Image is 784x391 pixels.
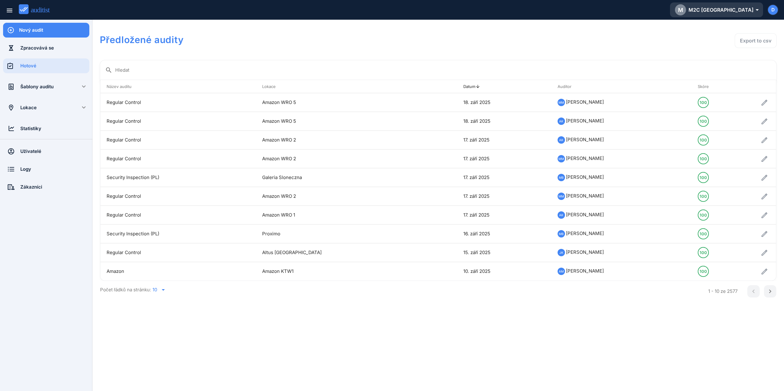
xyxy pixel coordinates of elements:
td: 17. září 2025 [457,150,551,168]
i: keyboard_arrow_down [80,104,87,111]
i: arrow_drop_down_outlined [754,6,758,14]
div: 100 [700,248,707,257]
span: [PERSON_NAME] [566,249,604,255]
td: 10. září 2025 [457,262,551,281]
div: 100 [700,173,707,182]
td: 17. září 2025 [457,206,551,225]
span: MM [559,99,564,106]
td: 16. září 2025 [457,225,551,243]
a: Lokace [3,100,72,115]
a: Uživatelé [3,144,89,159]
td: Amazon KTW1 [256,262,428,281]
div: 100 [700,229,707,239]
td: Security Inspection (PL) [100,168,256,187]
div: 100 [700,154,707,164]
div: Logy [20,166,89,173]
i: arrow_upward [475,84,480,89]
i: keyboard_arrow_down [80,83,87,90]
span: M [678,6,683,14]
td: Amazon WRO 2 [256,131,428,150]
span: MM [559,155,564,162]
td: Amazon WRO 2 [256,187,428,206]
div: Počet řádků na stránku: [100,281,692,299]
td: Security Inspection (PL) [100,225,256,243]
th: Datum: Sorted descending. Activate to remove sorting. [457,80,551,93]
div: 100 [700,266,707,276]
td: Amazon WRO 2 [256,150,428,168]
span: [PERSON_NAME] [566,99,604,105]
span: D [771,6,775,14]
td: Amazon WRO 5 [256,93,428,112]
td: Regular Control [100,150,256,168]
td: 17. září 2025 [457,168,551,187]
div: Lokace [20,104,72,111]
a: Zákazníci [3,180,89,194]
th: : Not sorted. [720,80,776,93]
span: [PERSON_NAME] [566,155,604,161]
td: Proximo [256,225,428,243]
td: 18. září 2025 [457,93,551,112]
td: Altus [GEOGRAPHIC_DATA] [256,243,428,262]
i: search [105,66,112,74]
td: 17. září 2025 [457,131,551,150]
button: Export to csv [735,33,777,48]
button: MM2C [GEOGRAPHIC_DATA] [670,2,763,17]
td: Amazon [100,262,256,281]
span: MB [559,230,564,237]
td: 15. září 2025 [457,243,551,262]
th: Lokace: Not sorted. Activate to sort ascending. [256,80,428,93]
th: Auditor: Not sorted. Activate to sort ascending. [551,80,692,93]
a: Logy [3,162,89,177]
span: MM [559,193,564,200]
div: 100 [700,98,707,107]
div: Zpracovává se [20,45,89,51]
div: Statistiky [20,125,89,132]
img: auditist_logo_new.svg [19,4,55,14]
td: Regular Control [100,93,256,112]
div: Export to csv [740,37,771,44]
td: 17. září 2025 [457,187,551,206]
div: M2C [GEOGRAPHIC_DATA] [675,4,758,15]
th: Skóre: Not sorted. Activate to sort ascending. [692,80,720,93]
a: Šablony auditu [3,79,72,94]
td: Regular Control [100,131,256,150]
td: Regular Control [100,187,256,206]
div: 100 [700,210,707,220]
i: arrow_drop_down [160,286,167,293]
span: [PERSON_NAME] [566,230,604,236]
div: Uživatelé [20,148,89,155]
td: Regular Control [100,243,256,262]
span: AK [559,137,563,143]
td: 18. září 2025 [457,112,551,131]
input: Hledat [115,65,771,75]
span: [PERSON_NAME] [566,268,604,274]
span: [PERSON_NAME] [566,174,604,180]
a: Statistiky [3,121,89,136]
div: 100 [700,116,707,126]
div: Hotové [20,62,89,69]
a: Hotové [3,58,89,73]
i: chevron_right [766,288,774,295]
div: Zákazníci [20,184,89,190]
div: 100 [700,135,707,145]
span: MB [559,174,564,181]
td: Regular Control [100,112,256,131]
th: Název auditu: Not sorted. Activate to sort ascending. [100,80,256,93]
span: JK [559,249,563,256]
span: [PERSON_NAME] [566,212,604,217]
button: Next page [764,285,776,297]
div: 100 [700,191,707,201]
span: [PERSON_NAME] [566,118,604,124]
span: AK [559,212,563,218]
div: Šablony auditu [20,83,72,90]
td: Galeria Sloneczna [256,168,428,187]
span: [PERSON_NAME] [566,137,604,142]
th: : Not sorted. [428,80,457,93]
div: 10 [152,287,157,293]
span: AM [559,268,564,275]
td: Amazon WRO 5 [256,112,428,131]
h1: Předložené audity [100,33,506,46]
i: menu [6,7,13,14]
td: Regular Control [100,206,256,225]
a: Zpracovává se [3,41,89,55]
